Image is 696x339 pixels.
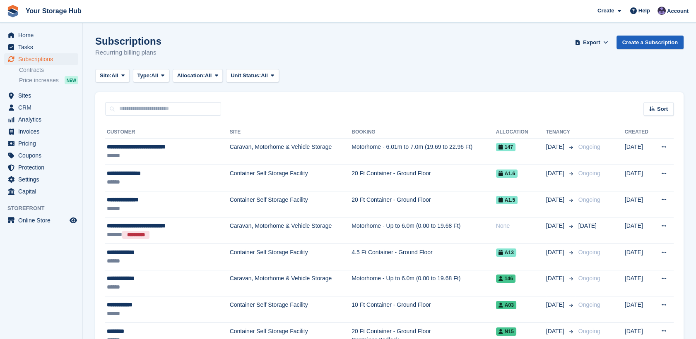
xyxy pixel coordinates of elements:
a: menu [4,162,78,173]
a: menu [4,150,78,161]
td: Motorhome - Up to 6.0m (0.00 to 19.68 Ft) [352,270,496,296]
span: Home [18,29,68,41]
span: All [261,72,268,80]
a: Preview store [68,215,78,225]
div: NEW [65,76,78,84]
a: Your Storage Hub [22,4,85,18]
td: [DATE] [625,138,653,165]
td: Caravan, Motorhome & Vehicle Storage [230,270,352,296]
a: menu [4,41,78,53]
td: Motorhome - 6.01m to 7.0m (19.69 to 22.96 Ft) [352,138,496,165]
span: Allocation: [177,72,205,80]
td: 4.5 Ft Container - Ground Floor [352,244,496,270]
td: Caravan, Motorhome & Vehicle Storage [230,138,352,165]
button: Export [573,36,610,49]
td: Container Self Storage Facility [230,296,352,323]
td: Caravan, Motorhome & Vehicle Storage [230,217,352,244]
span: 146 [496,275,515,283]
th: Site [230,126,352,139]
span: Coupons [18,150,68,161]
a: menu [4,114,78,125]
a: menu [4,53,78,65]
span: Help [638,7,650,15]
span: Unit Status: [231,72,261,80]
th: Created [625,126,653,139]
span: [DATE] [546,327,566,336]
span: N15 [496,327,516,336]
p: Recurring billing plans [95,48,161,57]
span: [DATE] [546,169,566,178]
span: Settings [18,174,68,185]
span: CRM [18,102,68,113]
td: [DATE] [625,270,653,296]
span: Protection [18,162,68,173]
a: menu [4,90,78,101]
span: 147 [496,143,515,151]
td: 10 Ft Container - Ground Floor [352,296,496,323]
th: Allocation [496,126,546,139]
span: [DATE] [546,301,566,309]
span: Ongoing [578,170,600,177]
span: [DATE] [546,196,566,204]
button: Type: All [133,69,169,83]
span: [DATE] [578,222,597,229]
span: Type: [137,72,152,80]
img: stora-icon-8386f47178a22dfd0bd8f6a31ec36ba5ce8667c1dd55bd0f319d3a0aa187defe.svg [7,5,19,17]
td: Container Self Storage Facility [230,165,352,191]
th: Tenancy [546,126,575,139]
span: Online Store [18,215,68,226]
span: Storefront [7,204,82,212]
span: Export [583,38,600,47]
span: Invoices [18,126,68,137]
span: Tasks [18,41,68,53]
a: Price increases NEW [19,76,78,85]
td: Motorhome - Up to 6.0m (0.00 to 19.68 Ft) [352,217,496,244]
a: menu [4,215,78,226]
button: Unit Status: All [226,69,279,83]
span: Analytics [18,114,68,125]
td: [DATE] [625,244,653,270]
a: menu [4,29,78,41]
span: [DATE] [546,248,566,257]
span: Capital [18,186,68,197]
span: [DATE] [546,222,566,230]
a: Contracts [19,66,78,74]
span: A1.5 [496,196,518,204]
a: menu [4,186,78,197]
button: Allocation: All [173,69,223,83]
span: All [205,72,212,80]
span: Ongoing [578,275,600,282]
span: A13 [496,248,516,257]
td: [DATE] [625,296,653,323]
th: Booking [352,126,496,139]
a: menu [4,126,78,137]
span: Ongoing [578,249,600,255]
span: All [151,72,158,80]
span: Sites [18,90,68,101]
span: Ongoing [578,301,600,308]
span: A03 [496,301,516,309]
span: Price increases [19,76,59,84]
span: [DATE] [546,274,566,283]
a: Create a Subscription [617,36,684,49]
span: Pricing [18,138,68,149]
span: [DATE] [546,143,566,151]
h1: Subscriptions [95,36,161,47]
td: [DATE] [625,217,653,244]
span: Ongoing [578,196,600,203]
td: Container Self Storage Facility [230,244,352,270]
span: Ongoing [578,143,600,150]
div: None [496,222,546,230]
span: Sort [657,105,668,113]
a: menu [4,102,78,113]
span: All [111,72,118,80]
td: 20 Ft Container - Ground Floor [352,165,496,191]
td: [DATE] [625,165,653,191]
span: Account [667,7,689,15]
td: [DATE] [625,191,653,217]
a: menu [4,174,78,185]
span: A1.6 [496,169,518,178]
img: Liam Beddard [657,7,666,15]
button: Site: All [95,69,130,83]
td: 20 Ft Container - Ground Floor [352,191,496,217]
